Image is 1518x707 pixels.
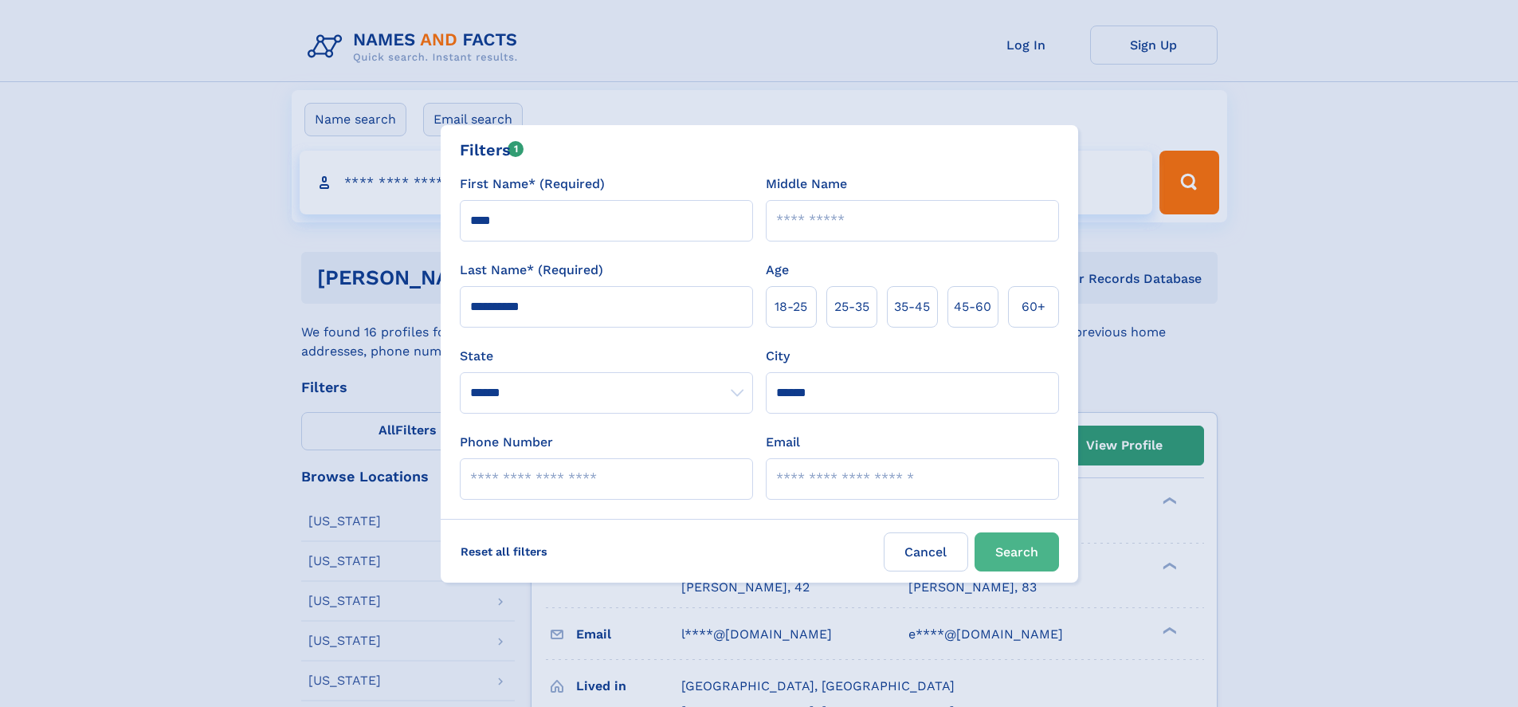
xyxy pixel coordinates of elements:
[460,175,605,194] label: First Name* (Required)
[894,297,930,316] span: 35‑45
[460,138,524,162] div: Filters
[460,261,603,280] label: Last Name* (Required)
[884,532,968,571] label: Cancel
[954,297,991,316] span: 45‑60
[460,433,553,452] label: Phone Number
[766,347,790,366] label: City
[1022,297,1045,316] span: 60+
[975,532,1059,571] button: Search
[766,261,789,280] label: Age
[834,297,869,316] span: 25‑35
[766,175,847,194] label: Middle Name
[766,433,800,452] label: Email
[450,532,558,571] label: Reset all filters
[460,347,753,366] label: State
[775,297,807,316] span: 18‑25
